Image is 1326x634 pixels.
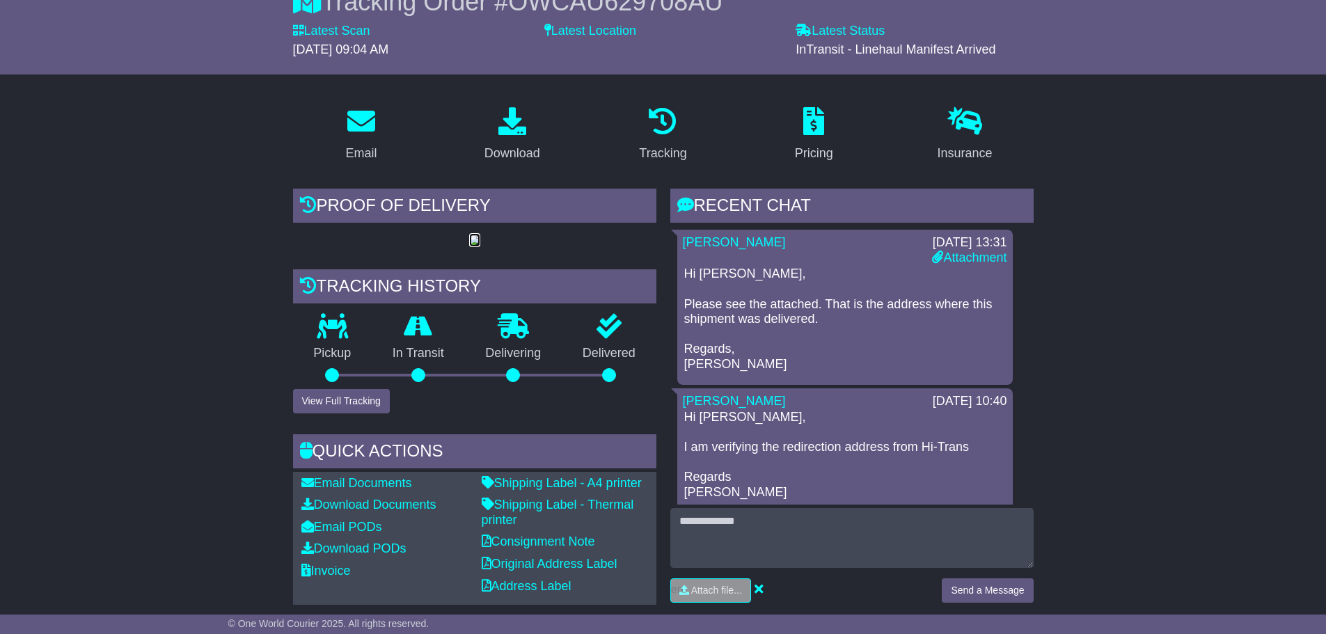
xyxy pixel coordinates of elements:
[684,267,1006,372] p: Hi [PERSON_NAME], Please see the attached. That is the address where this shipment was delivered....
[932,235,1007,251] div: [DATE] 13:31
[301,520,382,534] a: Email PODs
[683,235,786,249] a: [PERSON_NAME]
[293,24,370,39] label: Latest Scan
[301,498,436,512] a: Download Documents
[336,102,386,168] a: Email
[293,389,390,413] button: View Full Tracking
[301,476,412,490] a: Email Documents
[796,42,995,56] span: InTransit - Linehaul Manifest Arrived
[293,269,656,307] div: Tracking history
[929,102,1002,168] a: Insurance
[293,42,389,56] span: [DATE] 09:04 AM
[639,144,686,163] div: Tracking
[482,534,595,548] a: Consignment Note
[932,251,1007,264] a: Attachment
[670,189,1034,226] div: RECENT CHAT
[938,144,993,163] div: Insurance
[345,144,377,163] div: Email
[942,578,1033,603] button: Send a Message
[475,102,549,168] a: Download
[465,346,562,361] p: Delivering
[796,24,885,39] label: Latest Status
[630,102,695,168] a: Tracking
[482,557,617,571] a: Original Address Label
[469,235,480,246] img: GetPodImage
[482,476,642,490] a: Shipping Label - A4 printer
[301,541,407,555] a: Download PODs
[933,394,1007,409] div: [DATE] 10:40
[293,189,656,226] div: Proof of Delivery
[544,24,636,39] label: Latest Location
[293,434,656,472] div: Quick Actions
[684,410,1006,500] p: Hi [PERSON_NAME], I am verifying the redirection address from Hi-Trans Regards [PERSON_NAME]
[301,564,351,578] a: Invoice
[562,346,656,361] p: Delivered
[795,144,833,163] div: Pricing
[683,394,786,408] a: [PERSON_NAME]
[484,144,540,163] div: Download
[482,579,571,593] a: Address Label
[293,346,372,361] p: Pickup
[482,498,634,527] a: Shipping Label - Thermal printer
[786,102,842,168] a: Pricing
[372,346,465,361] p: In Transit
[228,618,429,629] span: © One World Courier 2025. All rights reserved.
